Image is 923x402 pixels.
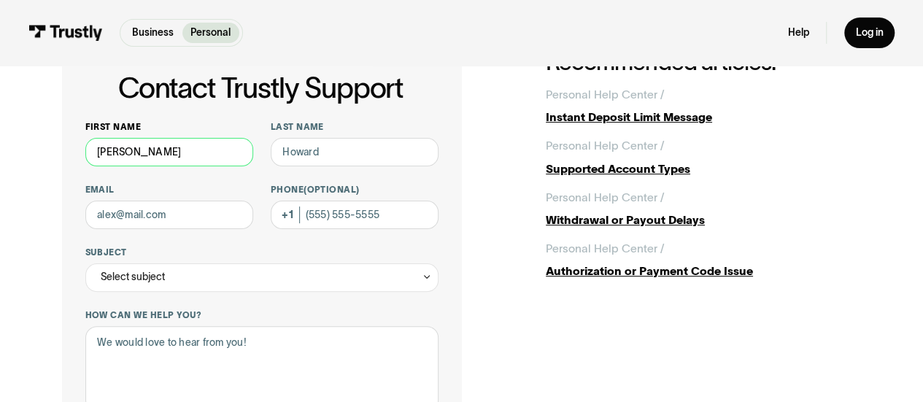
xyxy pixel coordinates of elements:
[85,121,254,133] label: First name
[82,72,439,104] h1: Contact Trustly Support
[546,137,861,177] a: Personal Help Center /Supported Account Types
[546,189,664,206] div: Personal Help Center /
[85,263,439,292] div: Select subject
[271,201,439,229] input: (555) 555-5555
[85,138,254,166] input: Alex
[123,23,182,43] a: Business
[182,23,239,43] a: Personal
[132,26,174,41] p: Business
[844,18,895,47] a: Log in
[271,184,439,196] label: Phone
[546,109,861,125] div: Instant Deposit Limit Message
[271,121,439,133] label: Last name
[101,268,165,285] div: Select subject
[546,161,861,177] div: Supported Account Types
[546,137,664,154] div: Personal Help Center /
[271,138,439,166] input: Howard
[85,247,439,258] label: Subject
[546,189,861,229] a: Personal Help Center /Withdrawal or Payout Delays
[85,201,254,229] input: alex@mail.com
[546,240,861,280] a: Personal Help Center /Authorization or Payment Code Issue
[546,263,861,279] div: Authorization or Payment Code Issue
[85,309,439,321] label: How can we help you?
[546,86,861,126] a: Personal Help Center /Instant Deposit Limit Message
[546,86,664,103] div: Personal Help Center /
[546,212,861,228] div: Withdrawal or Payout Delays
[85,184,254,196] label: Email
[788,26,809,39] a: Help
[28,25,103,40] img: Trustly Logo
[855,26,883,39] div: Log in
[190,26,231,41] p: Personal
[304,185,360,194] span: (Optional)
[546,240,664,257] div: Personal Help Center /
